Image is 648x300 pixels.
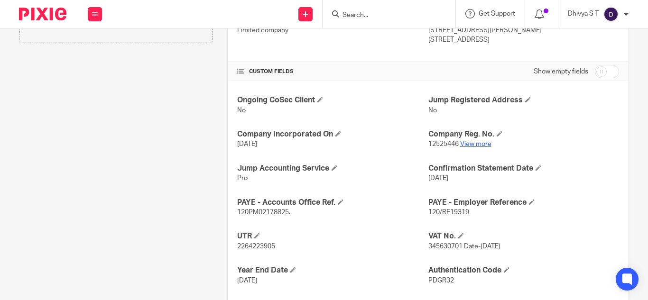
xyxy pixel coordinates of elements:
h4: Authentication Code [428,265,619,275]
span: No [237,107,246,114]
h4: Confirmation Statement Date [428,164,619,173]
p: [STREET_ADDRESS] [428,35,619,45]
h4: PAYE - Employer Reference [428,198,619,208]
span: 345630701 Date-[DATE] [428,243,500,250]
span: 12525446 [428,141,459,147]
span: Pro [237,175,248,182]
h4: Jump Accounting Service [237,164,428,173]
span: 120PM02178825. [237,209,290,216]
span: PDGR32 [428,277,454,284]
span: 120/RE19319 [428,209,469,216]
h4: VAT No. [428,231,619,241]
span: Get Support [479,10,515,17]
p: Limited company [237,26,428,35]
span: No [428,107,437,114]
p: [STREET_ADDRESS][PERSON_NAME] [428,26,619,35]
h4: PAYE - Accounts Office Ref. [237,198,428,208]
label: Show empty fields [534,67,588,76]
span: 2264223905 [237,243,275,250]
img: svg%3E [603,7,619,22]
span: [DATE] [237,141,257,147]
h4: Jump Registered Address [428,95,619,105]
h4: Company Incorporated On [237,129,428,139]
h4: Ongoing CoSec Client [237,95,428,105]
input: Search [342,11,427,20]
h4: UTR [237,231,428,241]
h4: Year End Date [237,265,428,275]
a: View more [460,141,491,147]
span: [DATE] [428,175,448,182]
span: [DATE] [237,277,257,284]
p: Dhivya S T [568,9,599,18]
img: Pixie [19,8,66,20]
h4: Company Reg. No. [428,129,619,139]
h4: CUSTOM FIELDS [237,68,428,75]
